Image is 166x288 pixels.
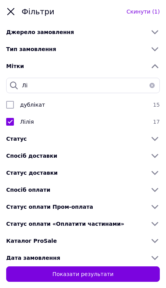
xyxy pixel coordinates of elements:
[150,118,160,126] span: 17
[6,238,57,244] span: Каталог ProSale
[144,78,160,93] button: Очистить
[6,255,60,261] span: Дата замовлення
[22,6,120,17] span: Фільтри
[6,63,24,69] span: Мітки
[6,266,160,282] button: Показати результати
[20,102,45,108] span: дублікат
[150,101,160,109] span: 15
[6,153,57,159] span: Спосіб доставки
[6,136,27,142] span: Статус
[6,187,50,193] span: Спосіб оплати
[6,221,124,227] span: Статус оплати «Оплатити частинами»
[6,46,56,52] span: Тип замовлення
[127,9,160,15] span: Скинути (1)
[6,204,93,210] span: Статус оплати Пром-оплата
[6,170,58,176] span: Статус доставки
[6,78,160,93] input: Пошук
[20,119,34,125] span: Лілія
[6,29,74,35] span: Джерело замовлення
